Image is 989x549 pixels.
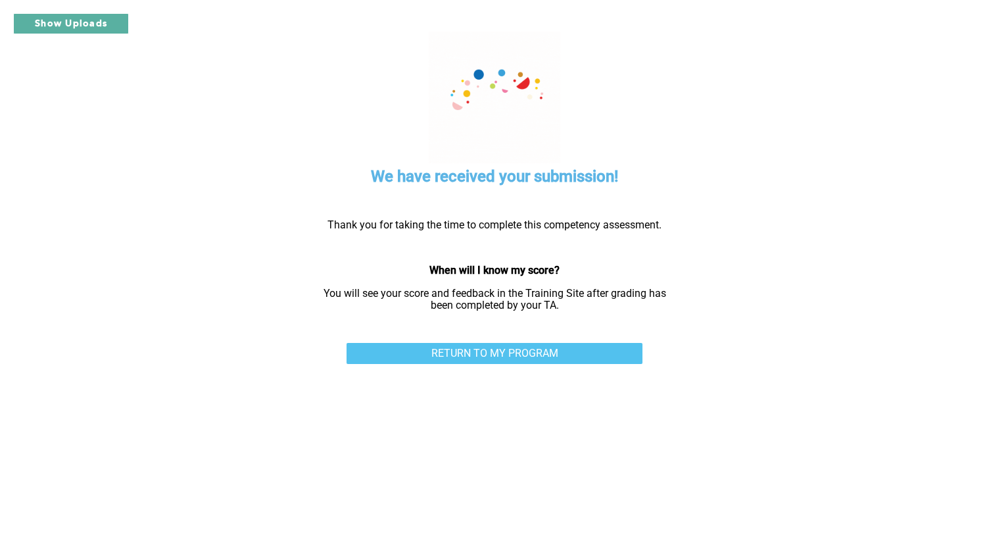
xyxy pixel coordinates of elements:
[429,264,560,276] strong: When will I know my score?
[429,32,560,163] img: celebration.7678411f.gif
[314,288,675,312] p: You will see your score and feedback in the Training Site after grading has been completed by you...
[347,343,642,364] a: RETURN TO MY PROGRAM
[13,13,129,34] button: Show Uploads
[371,166,618,188] h5: We have received your submission!
[307,358,682,549] iframe: User feedback survey
[314,219,675,231] p: Thank you for taking the time to complete this competency assessment.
